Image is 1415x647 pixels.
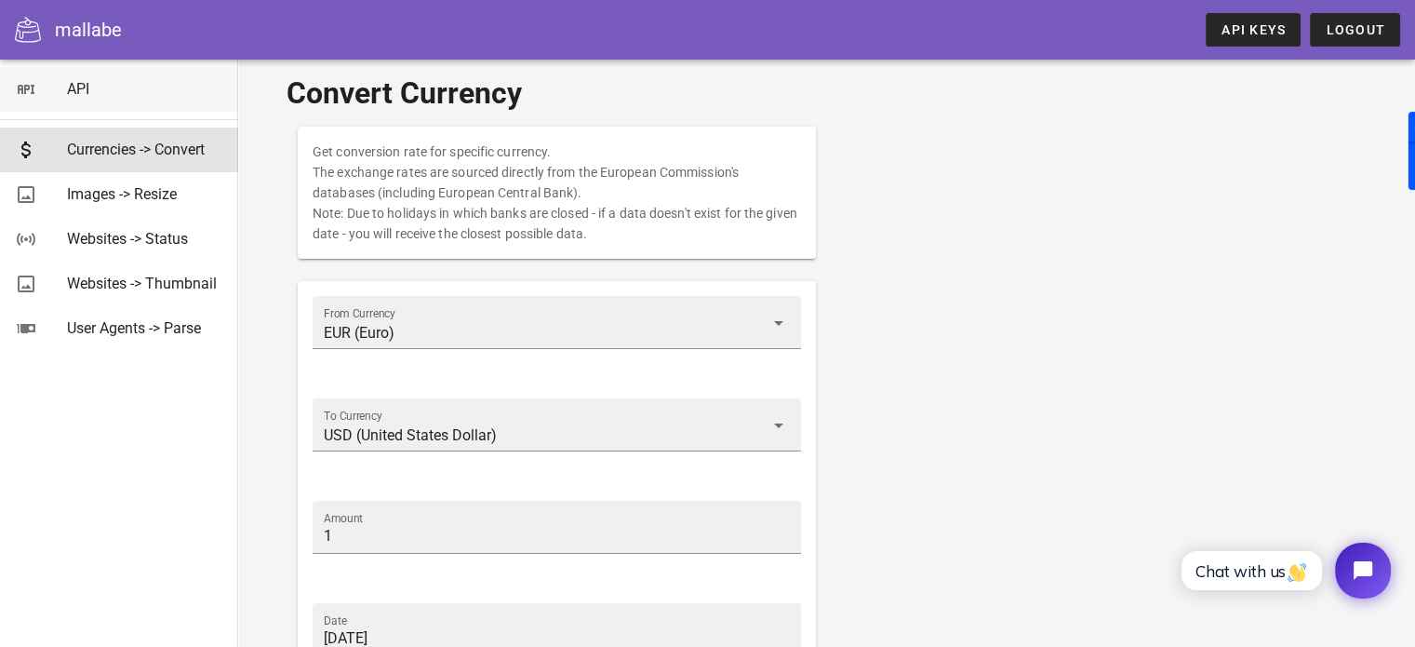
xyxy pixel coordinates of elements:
[1165,527,1407,614] iframe: Tidio Chat
[324,512,363,526] label: Amount
[67,80,223,98] div: API
[324,614,347,628] label: Date
[67,319,223,337] div: User Agents -> Parse
[1206,13,1301,47] a: API Keys
[1325,22,1385,37] span: Logout
[324,307,395,321] label: From Currency
[1310,13,1400,47] button: Logout
[324,410,382,424] label: To Currency
[1221,22,1286,37] span: API Keys
[67,275,223,292] div: Websites -> Thumbnail
[67,141,223,158] div: Currencies -> Convert
[55,16,122,44] div: mallabe
[67,185,223,203] div: Images -> Resize
[298,127,816,259] div: Get conversion rate for specific currency. The exchange rates are sourced directly from the Europ...
[67,230,223,248] div: Websites -> Status
[287,71,1367,115] h1: Convert Currency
